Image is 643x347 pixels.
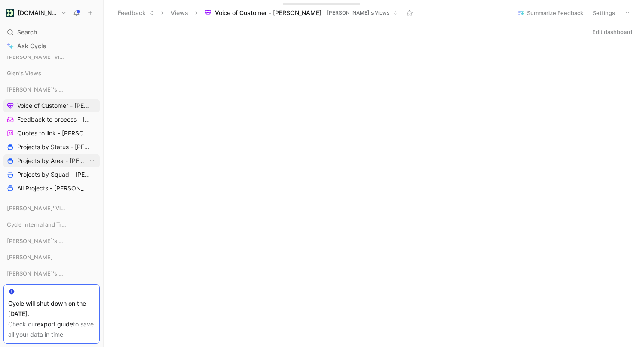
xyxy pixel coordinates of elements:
[7,236,66,245] span: [PERSON_NAME]'s Views
[17,27,37,37] span: Search
[327,9,389,17] span: [PERSON_NAME]'s Views
[3,283,100,299] div: Design Team
[3,83,100,96] div: [PERSON_NAME]'s Views
[17,170,90,179] span: Projects by Squad - [PERSON_NAME]
[3,141,100,154] a: Projects by Status - [PERSON_NAME]
[3,26,100,39] div: Search
[3,218,100,231] div: Cycle Internal and Tracking
[588,26,636,38] button: Edit dashboard
[589,7,619,19] button: Settings
[17,129,89,138] span: Quotes to link - [PERSON_NAME]
[7,253,53,261] span: [PERSON_NAME]
[3,251,100,266] div: [PERSON_NAME]
[3,113,100,126] a: Feedback to process - [PERSON_NAME]
[3,40,100,52] a: Ask Cycle
[167,6,192,19] button: Views
[3,218,100,233] div: Cycle Internal and Tracking
[3,50,100,63] div: [PERSON_NAME] Views
[3,7,69,19] button: Customer.io[DOMAIN_NAME]
[17,157,88,165] span: Projects by Area - [PERSON_NAME]
[88,157,96,165] button: View actions
[7,85,66,94] span: [PERSON_NAME]'s Views
[7,269,66,278] span: [PERSON_NAME]'s Views
[215,9,321,17] span: Voice of Customer - [PERSON_NAME]
[3,251,100,264] div: [PERSON_NAME]
[3,83,100,195] div: [PERSON_NAME]'s ViewsVoice of Customer - [PERSON_NAME]Feedback to process - [PERSON_NAME]Quotes t...
[3,182,100,195] a: All Projects - [PERSON_NAME]
[17,143,90,151] span: Projects by Status - [PERSON_NAME]
[3,168,100,181] a: Projects by Squad - [PERSON_NAME]
[3,50,100,66] div: [PERSON_NAME] Views
[7,69,41,77] span: Glen's Views
[201,6,402,19] button: Voice of Customer - [PERSON_NAME][PERSON_NAME]'s Views
[3,202,100,215] div: [PERSON_NAME]' Views
[8,298,95,319] div: Cycle will shut down on the [DATE].
[37,320,73,328] a: export guide
[3,67,100,80] div: Glen's Views
[7,52,65,61] span: [PERSON_NAME] Views
[17,41,46,51] span: Ask Cycle
[17,184,89,193] span: All Projects - [PERSON_NAME]
[17,115,91,124] span: Feedback to process - [PERSON_NAME]
[8,319,95,340] div: Check our to save all your data in time.
[3,127,100,140] a: Quotes to link - [PERSON_NAME]
[114,6,158,19] button: Feedback
[18,9,58,17] h1: [DOMAIN_NAME]
[3,267,100,280] div: [PERSON_NAME]'s Views
[3,283,100,296] div: Design Team
[3,154,100,167] a: Projects by Area - [PERSON_NAME]View actions
[3,99,100,112] a: Voice of Customer - [PERSON_NAME]
[17,101,90,110] span: Voice of Customer - [PERSON_NAME]
[6,9,14,17] img: Customer.io
[3,234,100,250] div: [PERSON_NAME]'s Views
[7,204,65,212] span: [PERSON_NAME]' Views
[3,67,100,82] div: Glen's Views
[3,267,100,283] div: [PERSON_NAME]'s Views
[514,7,587,19] button: Summarize Feedback
[3,234,100,247] div: [PERSON_NAME]'s Views
[7,220,67,229] span: Cycle Internal and Tracking
[3,202,100,217] div: [PERSON_NAME]' Views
